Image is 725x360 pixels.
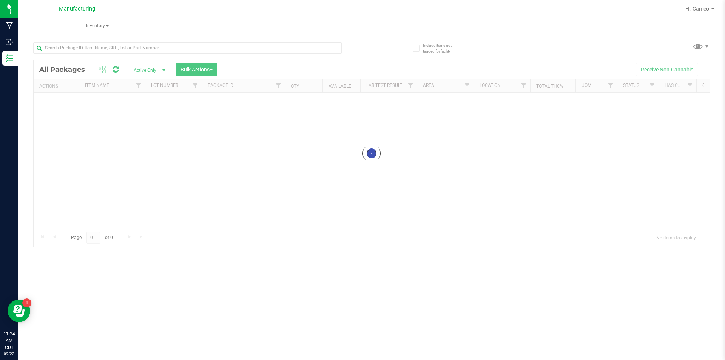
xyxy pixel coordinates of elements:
[59,6,95,12] span: Manufacturing
[3,331,15,351] p: 11:24 AM CDT
[6,38,13,46] inline-svg: Inbound
[3,351,15,357] p: 09/22
[6,54,13,62] inline-svg: Inventory
[8,300,30,322] iframe: Resource center
[423,43,461,54] span: Include items not tagged for facility
[22,298,31,307] iframe: Resource center unread badge
[6,22,13,29] inline-svg: Manufacturing
[685,6,711,12] span: Hi, Cameo!
[18,18,176,34] a: Inventory
[33,42,342,54] input: Search Package ID, Item Name, SKU, Lot or Part Number...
